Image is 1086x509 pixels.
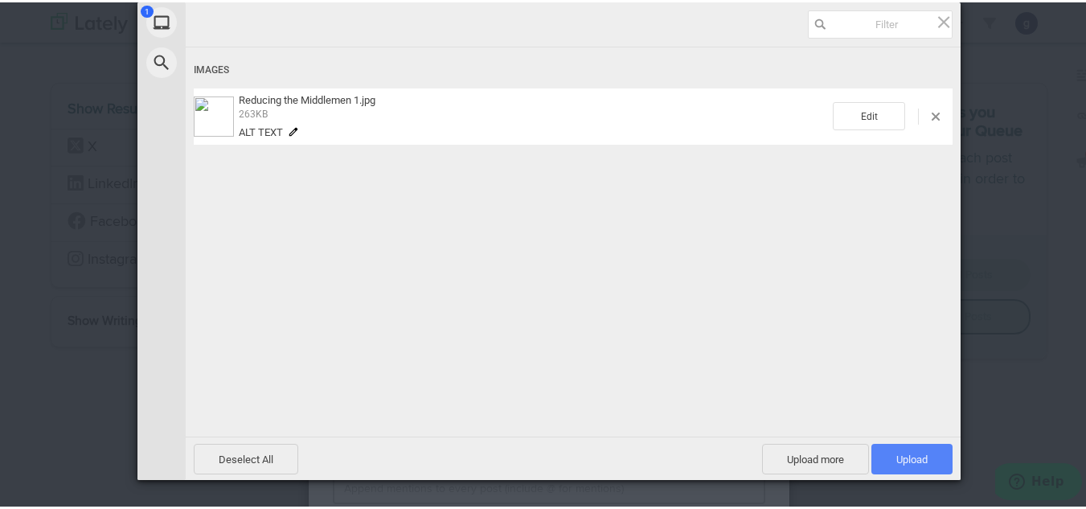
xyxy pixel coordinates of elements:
span: Click here or hit ESC to close picker [935,10,953,28]
span: 263KB [239,106,268,117]
span: Upload more [762,441,869,472]
span: Edit [833,100,905,128]
div: Images [194,53,953,83]
span: Upload [871,441,953,472]
span: 1 [141,3,154,15]
input: Filter [808,8,953,36]
span: Reducing the Middlemen 1.jpg [239,92,375,104]
span: Alt text [239,124,283,136]
img: 52fe3bc3-1185-4856-8c86-a4dd3432d014 [194,94,234,134]
div: Web Search [137,40,330,80]
span: Help [36,11,69,26]
span: Upload [896,451,928,463]
div: Reducing the Middlemen 1.jpg [234,92,833,136]
span: Deselect All [194,441,298,472]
